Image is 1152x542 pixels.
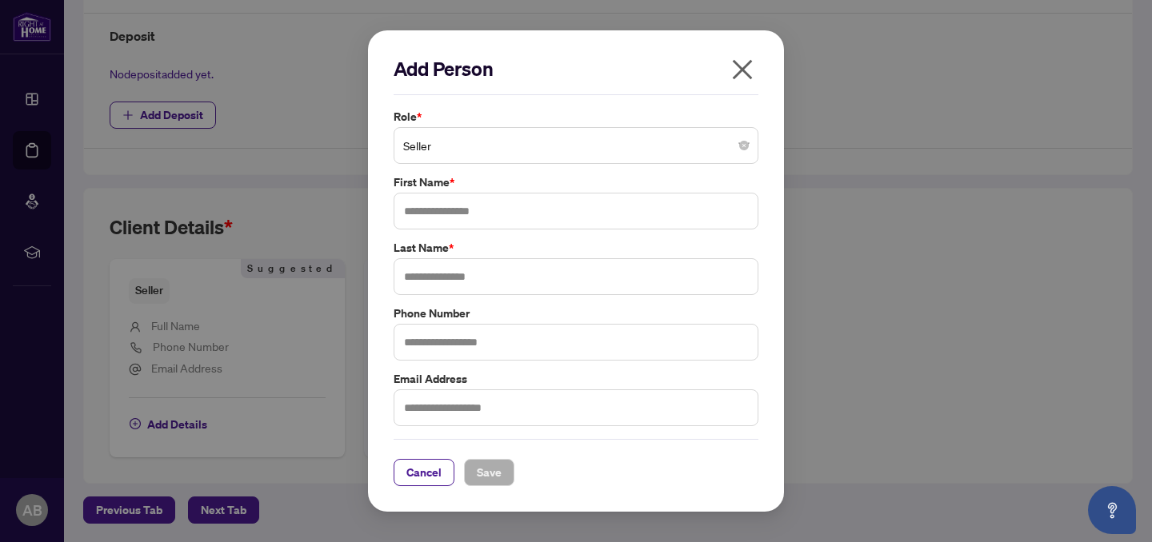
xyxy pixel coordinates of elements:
button: Open asap [1088,486,1136,534]
span: close [730,57,755,82]
span: Cancel [406,460,442,485]
label: Last Name [394,239,758,257]
span: Seller [403,130,749,161]
button: Cancel [394,459,454,486]
span: close-circle [739,141,749,150]
button: Save [464,459,514,486]
label: Phone Number [394,305,758,322]
label: Email Address [394,370,758,388]
label: Role [394,108,758,126]
label: First Name [394,173,758,191]
h2: Add Person [394,56,758,82]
